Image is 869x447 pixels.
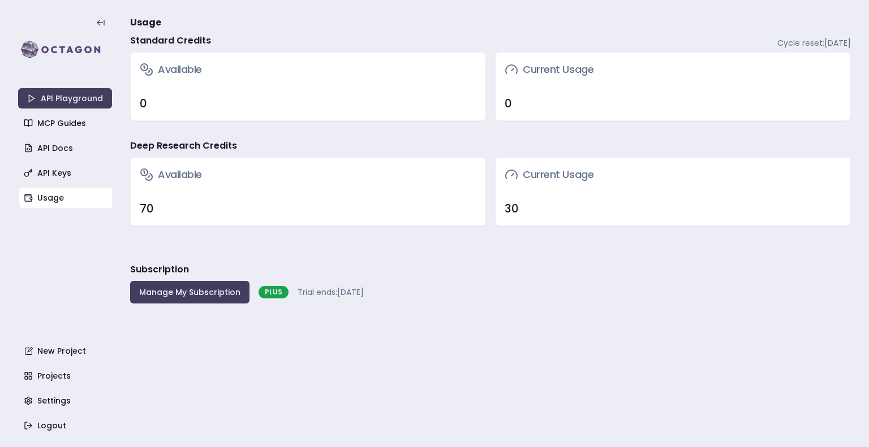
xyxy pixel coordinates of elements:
h3: Current Usage [505,62,593,77]
a: API Playground [18,88,112,109]
img: logo-rect-yK7x_WSZ.svg [18,38,112,61]
span: Trial ends: [DATE] [298,287,364,298]
h3: Current Usage [505,167,593,183]
div: 30 [505,201,841,216]
a: MCP Guides [19,113,113,133]
button: Manage My Subscription [130,281,249,303]
span: Cycle reset: [DATE] [777,37,851,49]
span: Usage [130,16,161,29]
div: 0 [140,96,476,111]
a: API Keys [19,163,113,183]
h3: Available [140,62,202,77]
div: 0 [505,96,841,111]
div: PLUS [259,286,289,298]
h3: Available [140,167,202,183]
a: Projects [19,366,113,386]
a: New Project [19,341,113,361]
div: 70 [140,201,476,216]
h4: Standard Credits [130,34,211,47]
a: Logout [19,415,113,436]
a: API Docs [19,138,113,158]
h3: Subscription [130,263,189,276]
a: Settings [19,390,113,411]
a: Usage [19,188,113,208]
h4: Deep Research Credits [130,139,237,153]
